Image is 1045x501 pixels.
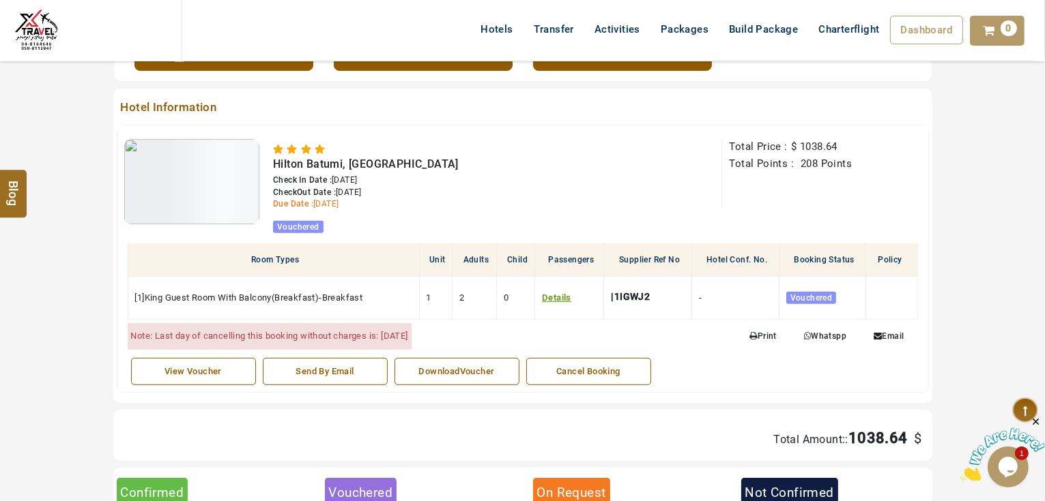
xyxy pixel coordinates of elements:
[804,331,846,341] span: Whatspp
[131,331,408,341] span: Note: Last day of cancelling this booking without charges is: [DATE]
[794,327,857,346] a: Whatspp
[270,365,380,378] div: Send By Email
[863,327,914,346] a: Email
[960,416,1045,481] iframe: chat widget
[128,243,419,277] th: Room Types
[139,365,248,378] div: View Voucher
[470,16,523,43] a: Hotels
[535,243,604,277] th: Passengers
[459,292,464,303] span: 2
[818,23,879,35] span: Charterflight
[729,140,787,153] span: Total Price :
[497,243,535,277] th: Child
[542,292,571,303] a: Details
[786,292,837,304] span: Vouchered
[699,292,702,303] span: -
[273,199,313,209] span: Due Date :
[336,187,361,197] span: [DATE]
[878,255,902,264] span: Policy
[273,157,459,170] span: Hilton Batumi, [GEOGRAPHIC_DATA]
[1001,20,1017,36] span: 0
[719,16,808,43] a: Build Package
[273,187,336,197] span: CheckOut Date :
[584,16,650,43] a: Activities
[117,99,848,118] span: Hotel Information
[874,331,904,341] span: Email
[526,358,651,386] a: Cancel Booking
[135,292,363,303] span: [1]King Guest Room With Balcony(Breakfast)-Breakfast
[273,221,324,233] span: Vouchered
[273,175,332,185] span: Check In Date :
[970,16,1025,46] a: 0
[911,430,921,446] span: $
[650,16,719,43] a: Packages
[779,243,866,277] th: Booking Status
[402,365,512,378] div: DownloadVoucher
[395,358,519,386] a: DownloadVoucher
[901,24,953,36] span: Dashboard
[124,139,260,224] img: 56edebee_z.jpg
[504,292,509,303] span: 0
[611,287,657,309] div: |1IGWJ2
[739,327,786,346] a: Print
[452,243,496,277] th: Adults
[800,140,838,153] span: 1038.64
[419,243,452,277] th: Unit
[729,157,794,170] span: Total Points :
[313,199,339,209] span: [DATE]
[534,365,644,378] div: Cancel Booking
[691,243,779,277] th: Hotel Conf. No.
[848,429,908,446] span: 1038.64
[10,5,62,57] img: The Royal Line Holidays
[131,358,256,386] a: View Voucher
[801,157,852,170] span: 208 Points
[791,140,797,153] span: $
[263,358,388,386] a: Send By Email
[524,16,584,43] a: Transfer
[808,16,889,43] a: Charterflight
[427,292,431,303] span: 1
[773,433,848,446] span: Total Amount::
[332,175,357,185] span: [DATE]
[604,243,691,277] th: Supplier Ref No
[749,331,776,341] span: Print
[5,180,23,192] span: Blog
